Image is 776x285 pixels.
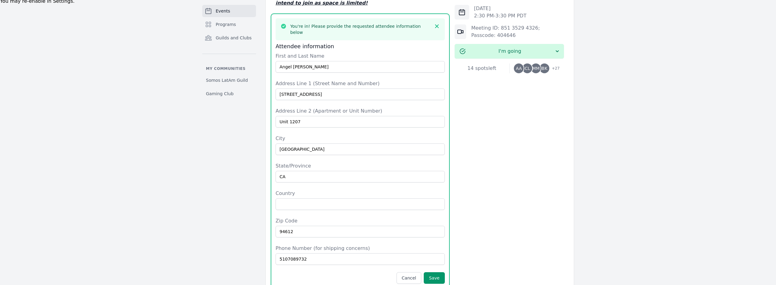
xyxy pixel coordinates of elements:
[202,5,256,17] a: Events
[474,5,527,12] p: [DATE]
[276,162,445,170] label: State/Province
[276,135,445,142] label: City
[202,75,256,86] a: Somos LatAm Guild
[206,91,234,97] span: Gaming Club
[548,65,559,73] span: + 27
[202,88,256,99] a: Gaming Club
[206,77,248,83] span: Somos LatAm Guild
[276,190,445,197] label: Country
[276,80,445,87] label: Address Line 1 (Street Name and Number)
[276,217,445,225] label: Zip Code
[276,107,445,115] label: Address Line 2 (Apartment or Unit Number)
[532,66,540,70] span: MM
[542,66,547,70] span: BK
[216,35,252,41] span: Guilds and Clubs
[455,65,509,72] div: 14 spots left
[516,66,522,70] span: AA
[397,272,421,284] button: Cancel
[202,5,256,99] nav: Sidebar
[474,12,527,20] p: 2:30 PM - 3:30 PM PDT
[202,18,256,31] a: Programs
[202,32,256,44] a: Guilds and Clubs
[202,66,256,71] p: My communities
[276,43,445,50] h3: Attendee information
[276,52,445,60] label: First and Last Name
[424,272,445,284] button: Save
[216,8,230,14] span: Events
[525,66,530,70] span: CL
[216,21,236,27] span: Programs
[455,44,564,59] button: I'm going
[290,23,430,35] h3: You're in! Please provide the requested attendee information below
[276,245,445,252] label: Phone Number (for shipping concerns)
[471,25,540,38] a: Meeting ID: 851 3529 4326; Passcode: 404646
[466,48,554,55] span: I'm going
